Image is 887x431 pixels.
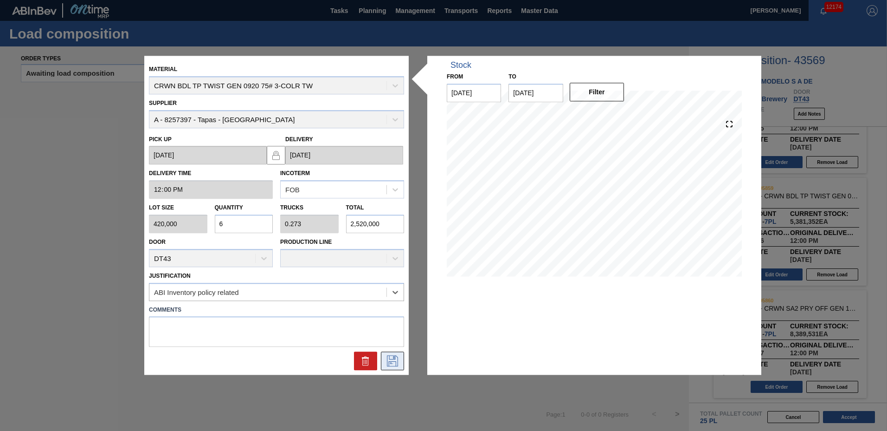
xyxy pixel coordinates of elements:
[508,73,516,80] label: to
[149,239,166,245] label: Door
[149,136,172,143] label: Pick up
[447,73,463,80] label: From
[381,352,404,371] div: Edit Order
[149,202,207,215] label: Lot size
[154,288,239,296] div: ABI Inventory policy related
[280,239,332,245] label: Production Line
[149,303,404,317] label: Comments
[149,146,267,165] input: mm/dd/yyyy
[508,84,563,102] input: mm/dd/yyyy
[149,273,191,279] label: Justification
[280,170,310,177] label: Incoterm
[450,60,471,70] div: Stock
[285,136,313,143] label: Delivery
[270,150,282,161] img: locked
[346,205,364,211] label: Total
[285,186,300,194] div: FOB
[149,167,273,181] label: Delivery Time
[280,205,303,211] label: Trucks
[149,66,177,72] label: Material
[285,146,403,165] input: mm/dd/yyyy
[447,84,501,102] input: mm/dd/yyyy
[354,352,377,371] div: Delete Order
[215,205,243,211] label: Quantity
[570,83,624,101] button: Filter
[149,100,177,106] label: Supplier
[267,146,285,164] button: locked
